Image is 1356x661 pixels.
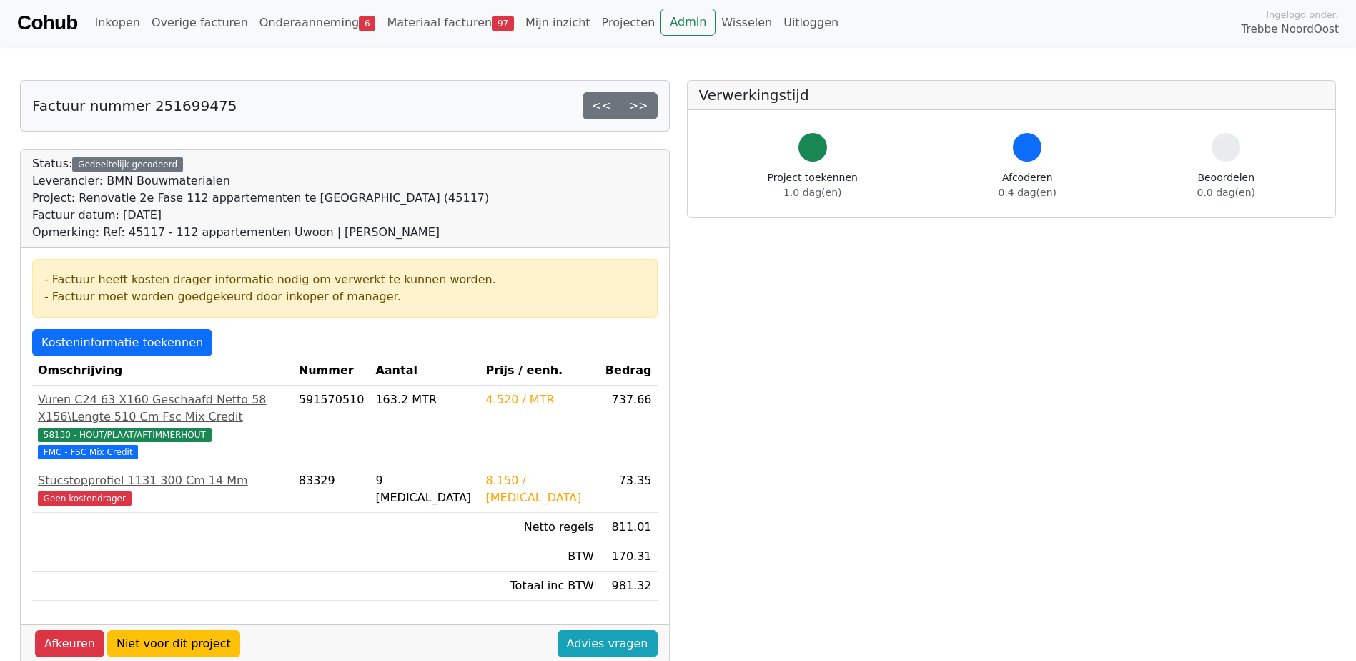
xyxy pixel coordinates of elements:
span: 6 [359,16,375,31]
a: Materiaal facturen97 [381,9,520,37]
div: Beoordelen [1197,170,1255,200]
a: Inkopen [89,9,145,37]
span: 97 [492,16,514,31]
div: Afcoderen [999,170,1056,200]
div: - Factuur heeft kosten drager informatie nodig om verwerkt te kunnen worden. [44,271,645,288]
div: 9 [MEDICAL_DATA] [375,472,474,506]
a: >> [620,92,658,119]
a: Admin [660,9,716,36]
th: Omschrijving [32,356,293,386]
a: Projecten [596,9,661,37]
a: Overige facturen [146,9,254,37]
a: Advies vragen [558,630,658,657]
td: 170.31 [600,542,658,572]
th: Bedrag [600,356,658,386]
h5: Verwerkingstijd [699,87,1325,104]
div: - Factuur moet worden goedgekeurd door inkoper of manager. [44,288,645,305]
span: 58130 - HOUT/PLAAT/AFTIMMERHOUT [38,428,212,442]
th: Nummer [293,356,370,386]
a: Vuren C24 63 X160 Geschaafd Netto 58 X156\Lengte 510 Cm Fsc Mix Credit58130 - HOUT/PLAAT/AFTIMMER... [38,391,287,460]
div: 163.2 MTR [375,391,474,408]
span: 1.0 dag(en) [783,187,841,198]
th: Prijs / eenh. [480,356,600,386]
span: 0.4 dag(en) [999,187,1056,198]
td: 591570510 [293,386,370,466]
a: Wisselen [716,9,778,37]
a: Uitloggen [778,9,844,37]
div: Vuren C24 63 X160 Geschaafd Netto 58 X156\Lengte 510 Cm Fsc Mix Credit [38,391,287,426]
td: 811.01 [600,513,658,542]
div: 8.150 / [MEDICAL_DATA] [486,472,594,506]
div: Gedeeltelijk gecodeerd [72,157,183,172]
a: Onderaanneming6 [254,9,382,37]
span: Ingelogd onder: [1266,8,1339,21]
span: Trebbe NoordOost [1242,21,1339,38]
a: Stucstopprofiel 1131 300 Cm 14 MmGeen kostendrager [38,472,287,506]
a: Kosteninformatie toekennen [32,329,212,356]
a: << [583,92,620,119]
a: Niet voor dit project [107,630,240,657]
span: FMC - FSC Mix Credit [38,445,138,459]
a: Afkeuren [35,630,104,657]
div: Status: [32,155,489,241]
h5: Factuur nummer 251699475 [32,97,237,114]
span: Geen kostendrager [38,491,132,506]
div: Project: Renovatie 2e Fase 112 appartementen te [GEOGRAPHIC_DATA] (45117) [32,190,489,207]
a: Cohub [17,6,77,40]
div: Factuur datum: [DATE] [32,207,489,224]
div: Project toekennen [768,170,858,200]
td: Totaal inc BTW [480,572,600,601]
div: Stucstopprofiel 1131 300 Cm 14 Mm [38,472,287,489]
div: Leverancier: BMN Bouwmaterialen [32,172,489,190]
span: 0.0 dag(en) [1197,187,1255,198]
th: Aantal [370,356,480,386]
td: 981.32 [600,572,658,601]
td: 83329 [293,466,370,513]
td: 737.66 [600,386,658,466]
div: Opmerking: Ref: 45117 - 112 appartementen Uwoon | [PERSON_NAME] [32,224,489,241]
td: Netto regels [480,513,600,542]
div: 4.520 / MTR [486,391,594,408]
td: BTW [480,542,600,572]
td: 73.35 [600,466,658,513]
a: Mijn inzicht [520,9,596,37]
